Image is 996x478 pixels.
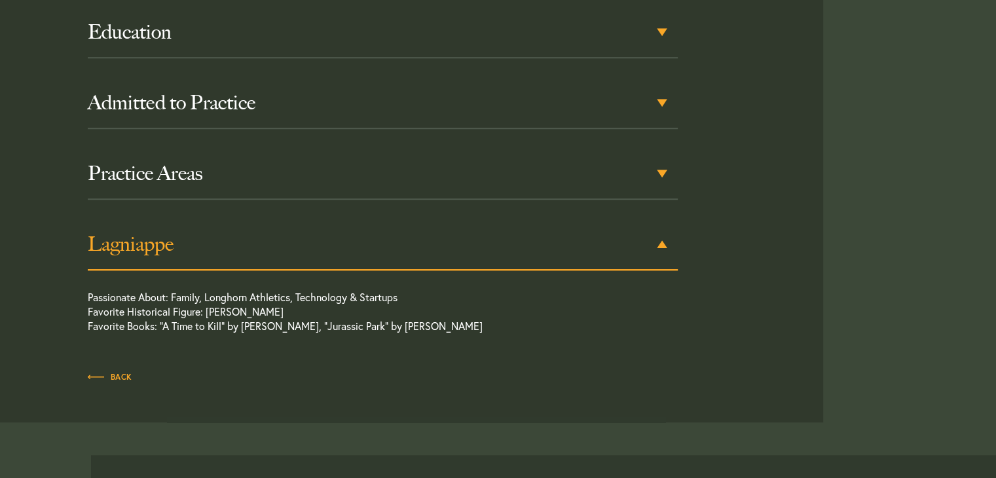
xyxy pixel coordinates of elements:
h3: Practice Areas [88,162,678,185]
p: Passionate About: Family, Longhorn Athletics, Technology & Startups Favorite Historical Figure: [... [88,290,619,340]
h3: Education [88,20,678,44]
a: Back [88,369,132,383]
h3: Admitted to Practice [88,91,678,115]
h3: Lagniappe [88,232,678,256]
span: Back [88,373,132,381]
